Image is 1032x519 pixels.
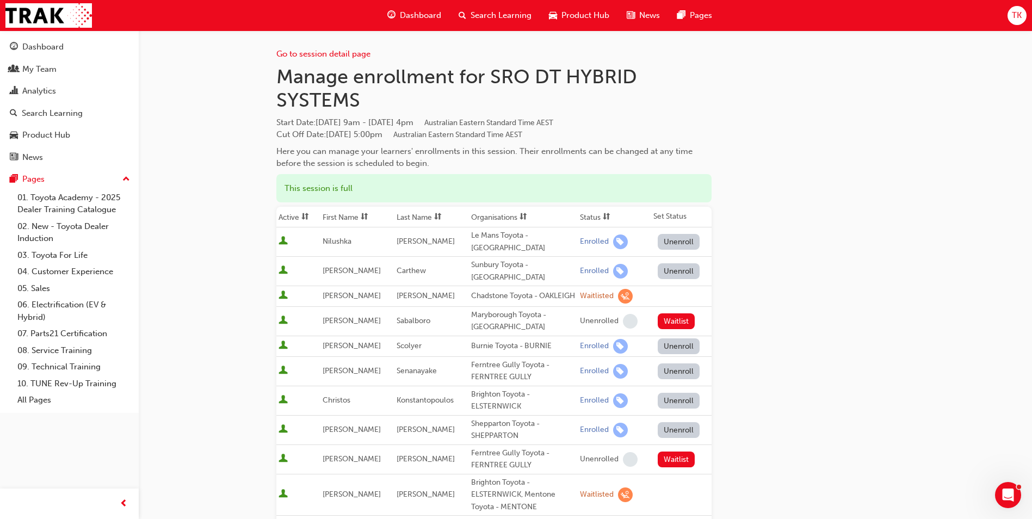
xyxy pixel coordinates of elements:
[279,316,288,326] span: User is active
[22,151,43,164] div: News
[279,265,288,276] span: User is active
[397,425,455,434] span: [PERSON_NAME]
[22,107,83,120] div: Search Learning
[627,9,635,22] span: news-icon
[613,264,628,279] span: learningRecordVerb_ENROLL-icon
[13,325,134,342] a: 07. Parts21 Certification
[580,490,614,500] div: Waitlisted
[10,86,18,96] span: chart-icon
[13,263,134,280] a: 04. Customer Experience
[540,4,618,27] a: car-iconProduct Hub
[10,153,18,163] span: news-icon
[361,213,368,222] span: sorting-icon
[471,290,576,302] div: Chadstone Toyota - OAKLEIGH
[13,218,134,247] a: 02. New - Toyota Dealer Induction
[613,393,628,408] span: learningRecordVerb_ENROLL-icon
[323,454,381,464] span: [PERSON_NAME]
[580,425,609,435] div: Enrolled
[4,35,134,169] button: DashboardMy TeamAnalyticsSearch LearningProduct HubNews
[22,41,64,53] div: Dashboard
[397,396,454,405] span: Konstantopoulos
[471,259,576,283] div: Sunbury Toyota - [GEOGRAPHIC_DATA]
[397,291,455,300] span: [PERSON_NAME]
[471,447,576,472] div: Ferntree Gully Toyota - FERNTREE GULLY
[469,207,578,227] th: Toggle SortBy
[22,63,57,76] div: My Team
[4,147,134,168] a: News
[323,266,381,275] span: [PERSON_NAME]
[13,280,134,297] a: 05. Sales
[580,266,609,276] div: Enrolled
[397,266,426,275] span: Carthew
[13,359,134,375] a: 09. Technical Training
[323,341,381,350] span: [PERSON_NAME]
[323,490,381,499] span: [PERSON_NAME]
[323,316,381,325] span: [PERSON_NAME]
[677,9,685,22] span: pages-icon
[613,364,628,379] span: learningRecordVerb_ENROLL-icon
[658,422,700,438] button: Unenroll
[690,9,712,22] span: Pages
[658,452,695,467] button: Waitlist
[323,366,381,375] span: [PERSON_NAME]
[471,230,576,254] div: Le Mans Toyota - [GEOGRAPHIC_DATA]
[580,291,614,301] div: Waitlisted
[279,341,288,351] span: User is active
[618,487,633,502] span: learningRecordVerb_WAITLIST-icon
[658,313,695,329] button: Waitlist
[603,213,610,222] span: sorting-icon
[10,65,18,75] span: people-icon
[613,339,628,354] span: learningRecordVerb_ENROLL-icon
[279,424,288,435] span: User is active
[658,393,700,409] button: Unenroll
[122,172,130,187] span: up-icon
[397,316,430,325] span: Sabalboro
[394,207,468,227] th: Toggle SortBy
[13,296,134,325] a: 06. Electrification (EV & Hybrid)
[393,130,522,139] span: Australian Eastern Standard Time AEST
[323,237,351,246] span: Nilushka
[658,263,700,279] button: Unenroll
[471,359,576,384] div: Ferntree Gully Toyota - FERNTREE GULLY
[471,418,576,442] div: Shepparton Toyota - SHEPPARTON
[13,247,134,264] a: 03. Toyota For Life
[4,103,134,123] a: Search Learning
[1012,9,1022,22] span: TK
[320,207,394,227] th: Toggle SortBy
[379,4,450,27] a: guage-iconDashboard
[580,396,609,406] div: Enrolled
[613,423,628,437] span: learningRecordVerb_ENROLL-icon
[22,85,56,97] div: Analytics
[279,291,288,301] span: User is active
[613,234,628,249] span: learningRecordVerb_ENROLL-icon
[4,169,134,189] button: Pages
[323,291,381,300] span: [PERSON_NAME]
[651,207,712,227] th: Set Status
[4,37,134,57] a: Dashboard
[120,497,128,511] span: prev-icon
[397,341,422,350] span: Scolyer
[279,489,288,500] span: User is active
[623,452,638,467] span: learningRecordVerb_NONE-icon
[5,3,92,28] img: Trak
[301,213,309,222] span: sorting-icon
[400,9,441,22] span: Dashboard
[13,392,134,409] a: All Pages
[323,396,350,405] span: Christos
[323,425,381,434] span: [PERSON_NAME]
[276,65,712,112] h1: Manage enrollment for SRO DT HYBRID SYSTEMS
[618,4,669,27] a: news-iconNews
[580,366,609,376] div: Enrolled
[279,366,288,376] span: User is active
[578,207,651,227] th: Toggle SortBy
[4,81,134,101] a: Analytics
[520,213,527,222] span: sorting-icon
[397,490,455,499] span: [PERSON_NAME]
[618,289,633,304] span: learningRecordVerb_WAITLIST-icon
[658,338,700,354] button: Unenroll
[10,42,18,52] span: guage-icon
[471,477,576,514] div: Brighton Toyota - ELSTERNWICK, Mentone Toyota - MENTONE
[279,395,288,406] span: User is active
[10,175,18,184] span: pages-icon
